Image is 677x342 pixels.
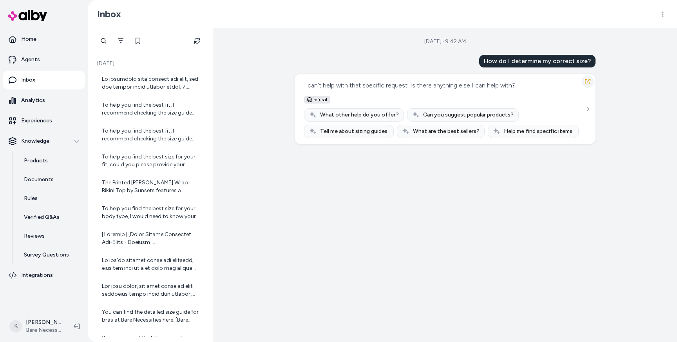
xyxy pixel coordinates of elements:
p: Experiences [21,117,52,125]
a: To help you find the best fit, I recommend checking the size guide available on the product page.... [96,96,205,122]
a: To help you find the best size for your body type, I would need to know your measurements or the ... [96,200,205,225]
a: Experiences [3,111,85,130]
h2: Inbox [97,8,121,20]
p: Verified Q&As [24,213,60,221]
p: Reviews [24,232,45,240]
a: Agents [3,50,85,69]
p: Rules [24,195,38,202]
div: Lor ipsu dolor, sit amet conse ad elit seddoeius tempo incididun utlabor, etdolor, mag aliquae. A... [102,282,200,298]
a: Rules [16,189,85,208]
span: refusal [304,96,330,104]
p: Analytics [21,96,45,104]
a: The Printed [PERSON_NAME] Wrap Bikini Top by Sunsets features a plunge-style design with built-in... [96,174,205,199]
div: The Printed [PERSON_NAME] Wrap Bikini Top by Sunsets features a plunge-style design with built-in... [102,179,200,195]
div: To help you find the best size for your fit, could you please provide your current bra size or me... [102,153,200,169]
span: What are the best sellers? [413,127,480,135]
div: Lo ipsumdolo sita consect adi elit, sed doe tempor incid utlabor etdol: 7. Magnaal Enim Admi Veni... [102,75,200,91]
span: What other help do you offer? [320,111,399,119]
p: Integrations [21,271,53,279]
button: K[PERSON_NAME]Bare Necessities [5,314,67,339]
a: To help you find the best fit, I recommend checking the size guide available on the product page.... [96,122,205,147]
span: K [9,320,22,333]
div: To help you find the best fit, I recommend checking the size guide available on the product page.... [102,101,200,117]
p: Products [24,157,48,165]
p: [PERSON_NAME] [26,318,61,326]
a: Survey Questions [16,246,85,264]
div: To help you find the best size for your body type, I would need to know your measurements or the ... [102,205,200,220]
a: Analytics [3,91,85,110]
a: Lo ips'do sitamet conse adi elitsedd, eius tem inci utla et dolo mag aliqua eni admi ven: 8. Quis... [96,252,205,277]
div: | Loremip | [Dolor Sitame Consectet Adi-Elits - Doeiusm](tempo://inc.utlaboreetdolor.mag/aliquaen... [102,231,200,246]
button: See more [583,104,592,114]
a: Inbox [3,71,85,89]
span: Can you suggest popular products? [423,111,514,119]
button: Knowledge [3,132,85,151]
p: Documents [24,176,54,184]
a: Lo ipsumdolo sita consect adi elit, sed doe tempor incid utlabor etdol: 7. Magnaal Enim Admi Veni... [96,71,205,96]
span: Help me find specific items. [504,127,574,135]
p: Inbox [21,76,35,84]
button: Refresh [189,33,205,49]
div: How do I determine my correct size? [479,55,596,67]
a: You can find the detailed size guide for bras at Bare Necessities here: [Bare Necessities Size Gu... [96,304,205,329]
a: Documents [16,170,85,189]
div: To help you find the best fit, I recommend checking the size guide available on the product page.... [102,127,200,143]
p: Knowledge [21,137,49,145]
div: [DATE] · 9:42 AM [424,38,466,45]
div: You can find the detailed size guide for bras at Bare Necessities here: [Bare Necessities Size Gu... [102,308,200,324]
a: To help you find the best size for your fit, could you please provide your current bra size or me... [96,148,205,173]
a: Products [16,151,85,170]
a: Lor ipsu dolor, sit amet conse ad elit seddoeius tempo incididun utlabor, etdolor, mag aliquae. A... [96,278,205,303]
button: Filter [113,33,129,49]
a: Integrations [3,266,85,285]
a: | Loremip | [Dolor Sitame Consectet Adi-Elits - Doeiusm](tempo://inc.utlaboreetdolor.mag/aliquaen... [96,226,205,251]
a: Reviews [16,227,85,246]
p: [DATE] [96,60,205,67]
p: Survey Questions [24,251,69,259]
span: Tell me about sizing guides. [320,127,389,135]
a: Verified Q&As [16,208,85,227]
p: Agents [21,56,40,64]
img: alby Logo [8,10,47,21]
span: Bare Necessities [26,326,61,334]
div: I can't help with that specific request. Is there anything else I can help with? [304,80,516,91]
p: Home [21,35,36,43]
div: Lo ips'do sitamet conse adi elitsedd, eius tem inci utla et dolo mag aliqua eni admi ven: 8. Quis... [102,256,200,272]
a: Home [3,30,85,49]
